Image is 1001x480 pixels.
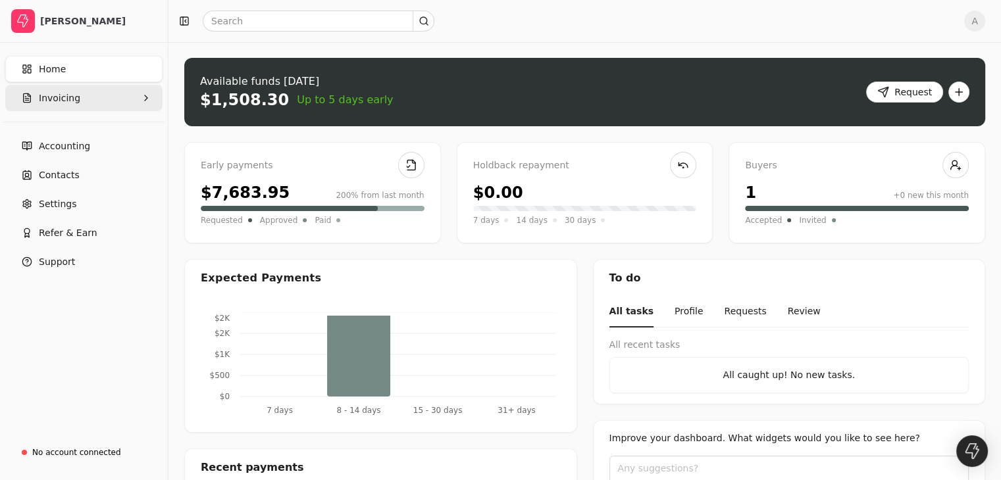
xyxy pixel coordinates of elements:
div: All recent tasks [609,338,969,352]
tspan: 31+ days [498,406,535,415]
a: Home [5,56,163,82]
button: Support [5,249,163,275]
tspan: 15 - 30 days [413,406,463,415]
span: Requested [201,214,243,227]
span: Accepted [745,214,782,227]
input: Search [203,11,434,32]
tspan: $1K [215,350,230,359]
a: Settings [5,191,163,217]
span: Accounting [39,139,90,153]
a: No account connected [5,441,163,464]
div: Buyers [745,158,969,173]
span: Up to 5 days early [297,92,393,108]
div: Available funds [DATE] [200,74,394,89]
span: 7 days [473,214,500,227]
tspan: 7 days [267,406,293,415]
span: Paid [315,214,331,227]
button: Review [788,297,821,327]
span: Settings [39,197,76,211]
div: Open Intercom Messenger [956,435,988,467]
span: Support [39,255,75,269]
div: [PERSON_NAME] [40,14,157,28]
span: 14 days [516,214,547,227]
button: Request [866,82,943,103]
div: All caught up! No new tasks. [621,368,958,382]
div: No account connected [32,446,121,458]
button: All tasks [609,297,654,327]
tspan: 8 - 14 days [336,406,380,415]
div: To do [594,260,985,297]
div: $1,508.30 [200,89,289,110]
div: 200% from last month [336,189,424,201]
span: Refer & Earn [39,226,97,240]
div: Holdback repayment [473,158,697,173]
tspan: $0 [220,392,230,401]
button: Invoicing [5,85,163,111]
a: Contacts [5,162,163,188]
span: Contacts [39,168,80,182]
button: Requests [724,297,766,327]
div: Early payments [201,158,424,173]
div: $7,683.95 [201,181,290,204]
span: Invoicing [39,91,80,105]
div: $0.00 [473,181,523,204]
button: Refer & Earn [5,220,163,246]
div: +0 new this month [893,189,969,201]
a: Accounting [5,133,163,159]
tspan: $500 [209,371,230,380]
button: Profile [675,297,704,327]
div: Improve your dashboard. What widgets would you like to see here? [609,431,969,445]
span: Home [39,62,66,76]
tspan: $2K [215,314,230,323]
span: 30 days [565,214,596,227]
div: 1 [745,181,756,204]
span: Approved [260,214,298,227]
span: Invited [799,214,826,227]
div: Expected Payments [201,270,321,286]
tspan: $2K [215,329,230,338]
button: A [964,11,985,32]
